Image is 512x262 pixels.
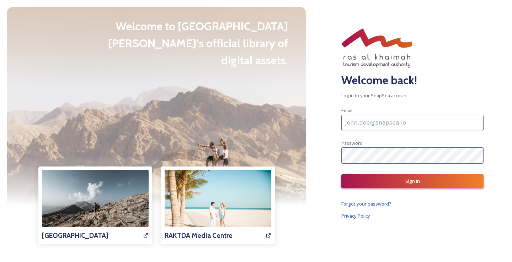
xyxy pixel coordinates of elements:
[165,170,271,241] img: 7e8a814c-968e-46a8-ba33-ea04b7243a5d.jpg
[341,201,391,207] span: Forgot your password?
[341,72,484,89] h2: Welcome back!
[341,28,412,68] img: RAKTDA_ENG_NEW%20STACKED%20LOGO_RGB.png
[341,174,484,188] button: Sign In
[42,230,108,241] h3: [GEOGRAPHIC_DATA]
[341,212,484,220] a: Privacy Policy
[341,140,363,146] span: Password
[341,92,484,99] span: Log in to your SnapSea account
[341,115,484,131] input: john.doe@snapsea.io
[165,230,233,241] h3: RAKTDA Media Centre
[341,213,370,219] span: Privacy Policy
[341,107,352,114] span: Email
[341,200,484,208] a: Forgot your password?
[165,170,271,241] a: RAKTDA Media Centre
[42,170,149,241] a: [GEOGRAPHIC_DATA]
[42,170,149,241] img: af43f390-05ef-4fa9-bb37-4833bd5513fb.jpg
